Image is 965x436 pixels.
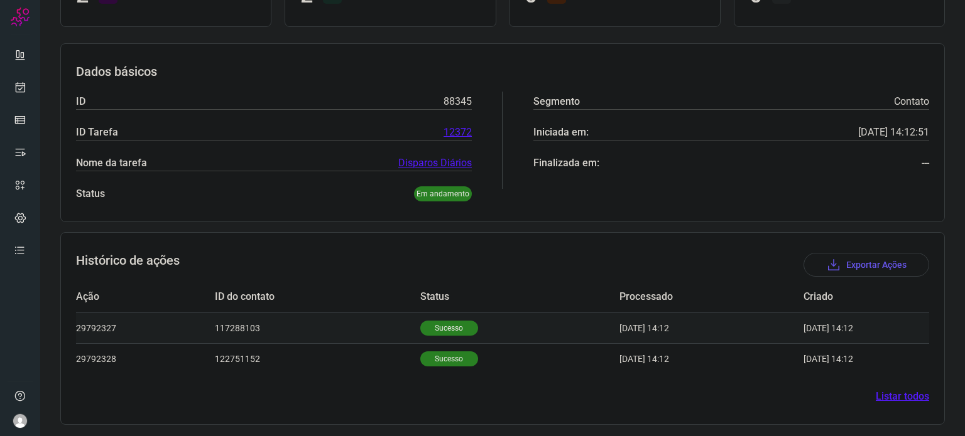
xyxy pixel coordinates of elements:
a: Disparos Diários [398,156,472,171]
p: Sucesso [420,351,478,366]
td: [DATE] 14:12 [619,312,804,343]
p: Contato [894,94,929,109]
td: Processado [619,282,804,312]
p: Finalizada em: [533,156,599,171]
h3: Dados básicos [76,64,929,79]
p: --- [922,156,929,171]
td: 117288103 [215,312,420,343]
a: 12372 [444,125,472,140]
p: Iniciada em: [533,125,589,140]
td: Criado [804,282,891,312]
td: Status [420,282,619,312]
img: avatar-user-boy.jpg [13,413,28,428]
td: 29792327 [76,312,215,343]
p: ID Tarefa [76,125,118,140]
p: Sucesso [420,321,478,336]
a: Listar todos [876,389,929,404]
button: Exportar Ações [804,253,929,277]
td: [DATE] 14:12 [619,343,804,374]
img: Logo [11,8,30,26]
td: [DATE] 14:12 [804,343,891,374]
p: Nome da tarefa [76,156,147,171]
td: Ação [76,282,215,312]
p: Status [76,186,105,201]
td: [DATE] 14:12 [804,312,891,343]
p: Em andamento [414,186,472,201]
p: 88345 [444,94,472,109]
td: 29792328 [76,343,215,374]
h3: Histórico de ações [76,253,180,277]
p: [DATE] 14:12:51 [858,125,929,140]
p: ID [76,94,85,109]
td: ID do contato [215,282,420,312]
td: 122751152 [215,343,420,374]
p: Segmento [533,94,580,109]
